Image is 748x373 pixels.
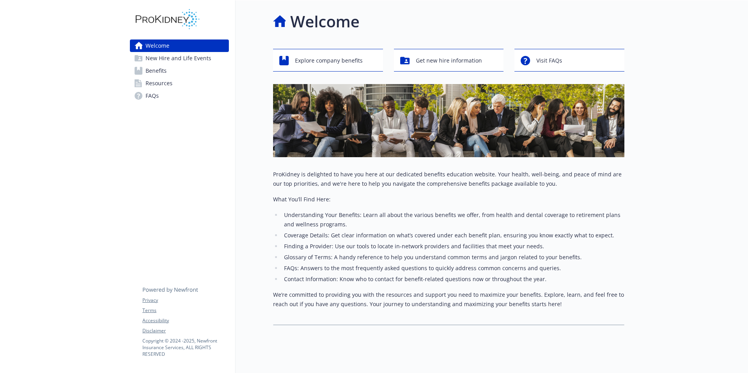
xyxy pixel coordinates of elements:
a: Welcome [130,39,229,52]
span: Get new hire information [416,53,482,68]
a: Terms [142,307,228,314]
span: Explore company benefits [295,53,363,68]
a: Privacy [142,297,228,304]
span: Welcome [146,39,169,52]
li: Coverage Details: Get clear information on what’s covered under each benefit plan, ensuring you k... [282,231,624,240]
button: Get new hire information [394,49,504,72]
a: Benefits [130,65,229,77]
span: New Hire and Life Events [146,52,211,65]
p: We’re committed to providing you with the resources and support you need to maximize your benefit... [273,290,624,309]
span: Resources [146,77,173,90]
button: Visit FAQs [514,49,624,72]
a: New Hire and Life Events [130,52,229,65]
li: Understanding Your Benefits: Learn all about the various benefits we offer, from health and denta... [282,210,624,229]
li: Glossary of Terms: A handy reference to help you understand common terms and jargon related to yo... [282,253,624,262]
span: Visit FAQs [536,53,562,68]
a: Accessibility [142,317,228,324]
span: Benefits [146,65,167,77]
p: Copyright © 2024 - 2025 , Newfront Insurance Services, ALL RIGHTS RESERVED [142,337,228,357]
h1: Welcome [290,10,360,33]
img: overview page banner [273,84,624,157]
button: Explore company benefits [273,49,383,72]
p: ProKidney is delighted to have you here at our dedicated benefits education website. Your health,... [273,170,624,188]
p: What You’ll Find Here: [273,195,624,204]
li: Contact Information: Know who to contact for benefit-related questions now or throughout the year. [282,274,624,284]
a: Disclaimer [142,327,228,334]
a: Resources [130,77,229,90]
a: FAQs [130,90,229,102]
li: Finding a Provider: Use our tools to locate in-network providers and facilities that meet your ne... [282,242,624,251]
span: FAQs [146,90,159,102]
li: FAQs: Answers to the most frequently asked questions to quickly address common concerns and queries. [282,264,624,273]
